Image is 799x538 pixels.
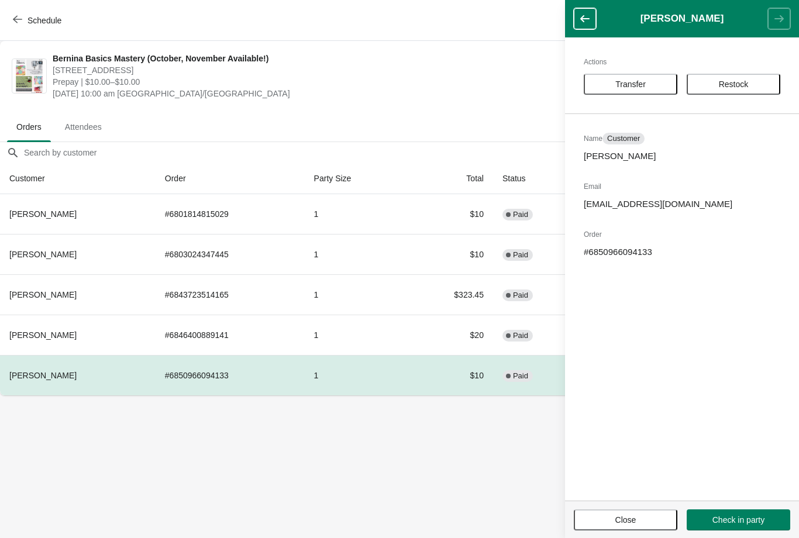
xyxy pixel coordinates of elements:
span: [STREET_ADDRESS] [53,64,583,76]
span: Prepay | $10.00–$10.00 [53,76,583,88]
td: 1 [305,315,406,355]
p: [EMAIL_ADDRESS][DOMAIN_NAME] [584,198,780,210]
td: 1 [305,194,406,234]
img: Bernina Basics Mastery (October, November Available!) [16,59,42,93]
span: Paid [513,331,528,340]
span: Check in party [712,515,764,525]
span: Customer [607,134,640,143]
span: Restock [719,80,749,89]
td: 1 [305,355,406,395]
td: # 6846400889141 [156,315,305,355]
span: [PERSON_NAME] [9,330,77,340]
p: [PERSON_NAME] [584,150,780,162]
h1: [PERSON_NAME] [596,13,768,25]
span: Paid [513,250,528,260]
h2: Order [584,229,780,240]
span: Orders [7,116,51,137]
button: Restock [687,74,780,95]
span: [DATE] 10:00 am [GEOGRAPHIC_DATA]/[GEOGRAPHIC_DATA] [53,88,583,99]
button: Close [574,509,677,530]
h2: Email [584,181,780,192]
button: Check in party [687,509,790,530]
span: Paid [513,210,528,219]
p: # 6850966094133 [584,246,780,258]
td: $323.45 [406,274,493,315]
span: [PERSON_NAME] [9,290,77,299]
td: # 6843723514165 [156,274,305,315]
td: # 6850966094133 [156,355,305,395]
td: $10 [406,355,493,395]
td: # 6803024347445 [156,234,305,274]
span: [PERSON_NAME] [9,371,77,380]
span: Paid [513,291,528,300]
th: Status [493,163,582,194]
input: Search by customer [23,142,799,163]
span: Schedule [27,16,61,25]
span: [PERSON_NAME] [9,250,77,259]
td: $20 [406,315,493,355]
h2: Name [584,133,780,144]
td: $10 [406,194,493,234]
td: 1 [305,234,406,274]
td: $10 [406,234,493,274]
span: Transfer [615,80,646,89]
span: Bernina Basics Mastery (October, November Available!) [53,53,583,64]
th: Party Size [305,163,406,194]
h2: Actions [584,56,780,68]
th: Total [406,163,493,194]
td: 1 [305,274,406,315]
span: [PERSON_NAME] [9,209,77,219]
span: Paid [513,371,528,381]
span: Attendees [56,116,111,137]
td: # 6801814815029 [156,194,305,234]
span: Close [615,515,636,525]
button: Transfer [584,74,677,95]
th: Order [156,163,305,194]
button: Schedule [6,10,71,31]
